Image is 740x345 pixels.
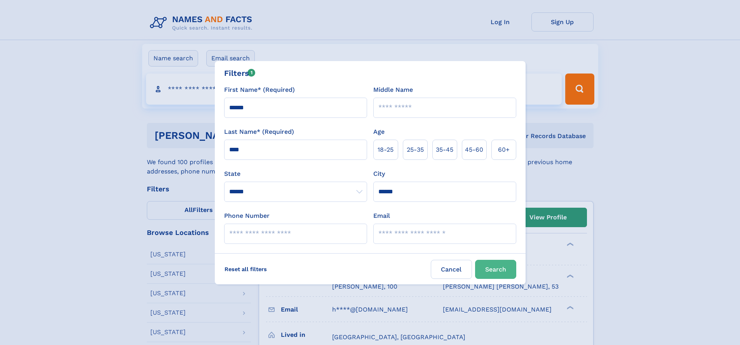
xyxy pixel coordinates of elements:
[378,145,394,154] span: 18‑25
[224,169,367,179] label: State
[498,145,510,154] span: 60+
[431,260,472,279] label: Cancel
[407,145,424,154] span: 25‑35
[465,145,483,154] span: 45‑60
[373,169,385,179] label: City
[224,211,270,221] label: Phone Number
[224,67,256,79] div: Filters
[436,145,453,154] span: 35‑45
[219,260,272,278] label: Reset all filters
[373,85,413,95] label: Middle Name
[475,260,516,279] button: Search
[224,85,295,95] label: First Name* (Required)
[373,127,385,137] label: Age
[373,211,390,221] label: Email
[224,127,294,137] label: Last Name* (Required)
